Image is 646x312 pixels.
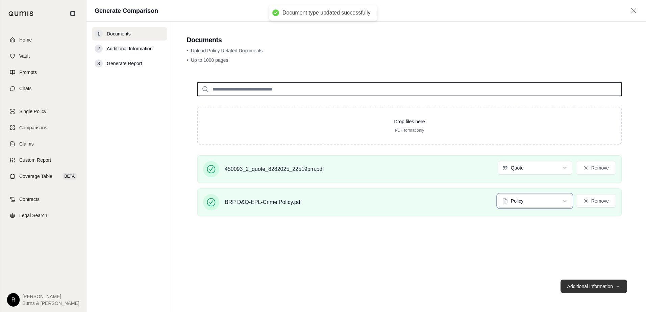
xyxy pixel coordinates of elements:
[19,196,40,203] span: Contracts
[19,85,32,92] span: Chats
[19,124,47,131] span: Comparisons
[67,8,78,19] button: Collapse sidebar
[4,49,82,63] a: Vault
[4,81,82,96] a: Chats
[191,57,228,63] span: Up to 1000 pages
[19,173,52,180] span: Coverage Table
[4,65,82,80] a: Prompts
[209,128,610,133] p: PDF format only
[576,161,616,175] button: Remove
[282,9,371,17] div: Document type updated successfully
[4,153,82,167] a: Custom Report
[7,293,20,307] div: R
[225,165,324,173] span: 450093_2_quote_8282025_22519pm.pdf
[187,48,188,53] span: •
[95,6,158,16] h1: Generate Comparison
[616,283,620,290] span: →
[4,120,82,135] a: Comparisons
[95,45,103,53] div: 2
[4,169,82,184] a: Coverage TableBETA
[22,300,79,307] span: Burns & [PERSON_NAME]
[4,192,82,207] a: Contracts
[19,108,46,115] span: Single Policy
[4,32,82,47] a: Home
[95,59,103,68] div: 3
[4,208,82,223] a: Legal Search
[107,45,152,52] span: Additional Information
[19,212,47,219] span: Legal Search
[19,53,30,59] span: Vault
[19,157,51,163] span: Custom Report
[209,118,610,125] p: Drop files here
[576,194,616,208] button: Remove
[8,11,34,16] img: Qumis Logo
[63,173,77,180] span: BETA
[225,198,302,206] span: BRP D&O-EPL-Crime Policy.pdf
[561,280,627,293] button: Additional Information→
[107,30,131,37] span: Documents
[191,48,263,53] span: Upload Policy Related Documents
[187,35,632,45] h2: Documents
[19,69,37,76] span: Prompts
[22,293,79,300] span: [PERSON_NAME]
[4,104,82,119] a: Single Policy
[95,30,103,38] div: 1
[19,140,34,147] span: Claims
[19,36,32,43] span: Home
[107,60,142,67] span: Generate Report
[187,57,188,63] span: •
[4,136,82,151] a: Claims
